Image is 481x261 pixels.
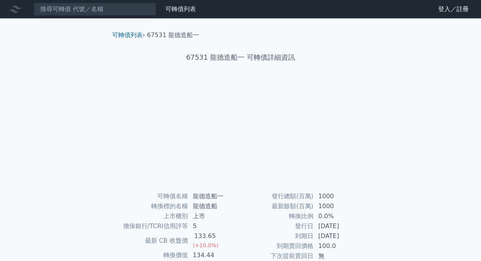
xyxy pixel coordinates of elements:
[241,221,314,231] td: 發行日
[188,191,241,201] td: 龍德造船一
[432,3,475,15] a: 登入／註冊
[241,231,314,241] td: 到期日
[188,211,241,221] td: 上市
[34,3,156,16] input: 搜尋可轉債 代號／名稱
[115,221,188,231] td: 擔保銀行/TCRI信用評等
[112,31,143,39] a: 可轉債列表
[115,250,188,260] td: 轉換價值
[314,221,366,231] td: [DATE]
[241,191,314,201] td: 發行總額(百萬)
[241,241,314,251] td: 到期賣回價格
[193,242,218,248] span: (+10.0%)
[314,201,366,211] td: 1000
[188,250,241,260] td: 134.44
[115,201,188,211] td: 轉換標的名稱
[165,5,196,13] a: 可轉債列表
[314,231,366,241] td: [DATE]
[241,211,314,221] td: 轉換比例
[241,201,314,211] td: 最新餘額(百萬)
[314,241,366,251] td: 100.0
[112,31,145,40] li: ›
[106,52,375,63] h1: 67531 龍德造船一 可轉債詳細資訊
[188,221,241,231] td: 5
[241,251,314,261] td: 下次提前賣回日
[188,201,241,211] td: 龍德造船
[115,191,188,201] td: 可轉債名稱
[193,232,217,241] div: 133.65
[115,211,188,221] td: 上市櫃別
[314,211,366,221] td: 0.0%
[314,251,366,261] td: 無
[147,31,199,40] li: 67531 龍德造船一
[314,191,366,201] td: 1000
[115,231,188,250] td: 最新 CB 收盤價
